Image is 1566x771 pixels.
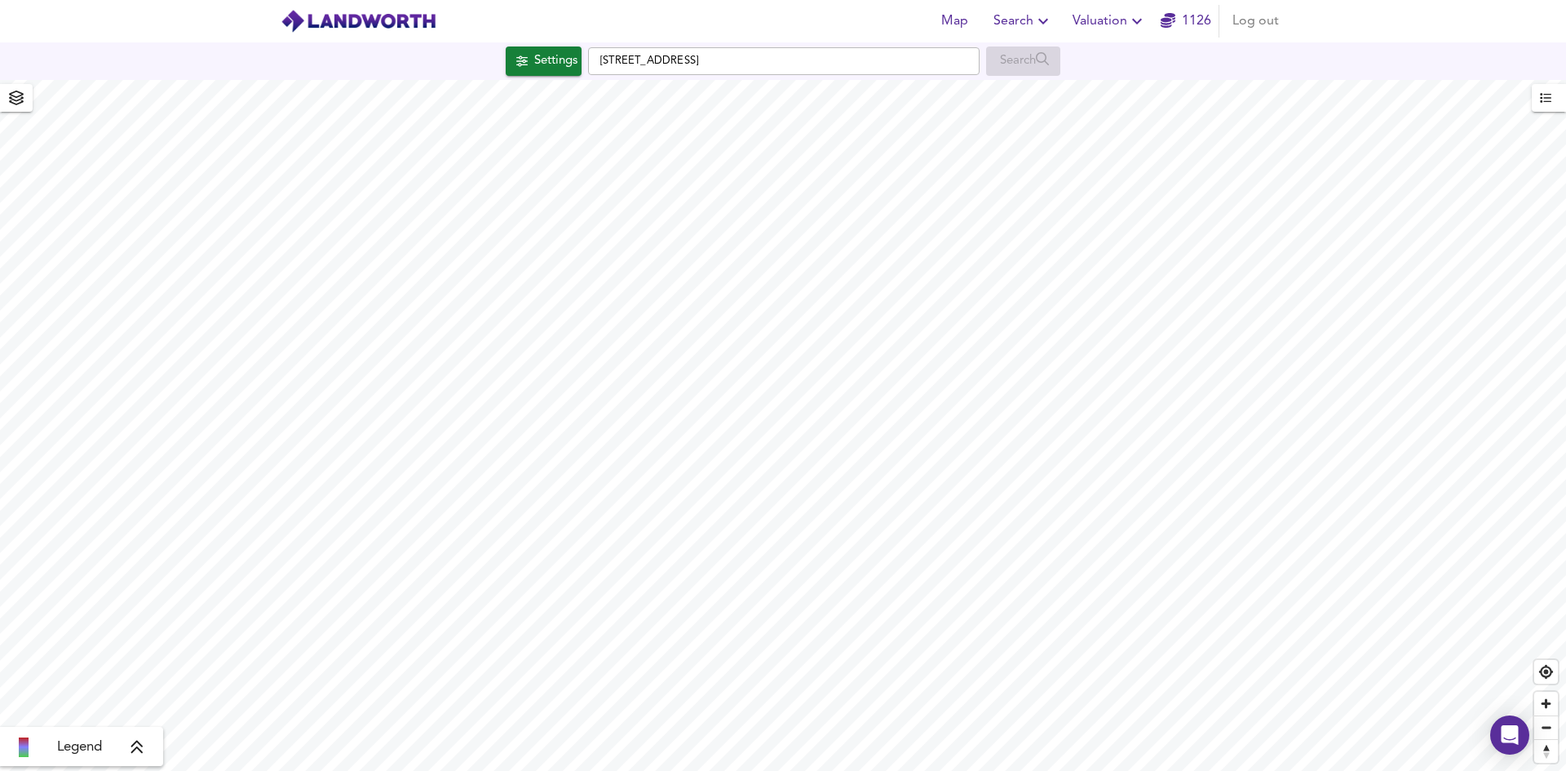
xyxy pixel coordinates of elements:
button: 1126 [1160,5,1212,38]
span: Map [935,10,974,33]
button: Log out [1226,5,1285,38]
div: Enable a Source before running a Search [986,47,1060,76]
span: Valuation [1073,10,1147,33]
span: Legend [57,738,102,757]
button: Find my location [1534,660,1558,684]
div: Click to configure Search Settings [506,47,582,76]
button: Map [928,5,980,38]
div: Open Intercom Messenger [1490,716,1529,755]
button: Zoom in [1534,692,1558,716]
button: Reset bearing to north [1534,739,1558,763]
button: Zoom out [1534,716,1558,739]
span: Search [993,10,1053,33]
span: Log out [1232,10,1279,33]
a: 1126 [1161,10,1211,33]
button: Search [987,5,1059,38]
span: Zoom out [1534,716,1558,739]
button: Valuation [1066,5,1153,38]
img: logo [281,9,436,33]
button: Settings [506,47,582,76]
div: Settings [534,51,577,72]
span: Reset bearing to north [1534,740,1558,763]
input: Enter a location... [588,47,980,75]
